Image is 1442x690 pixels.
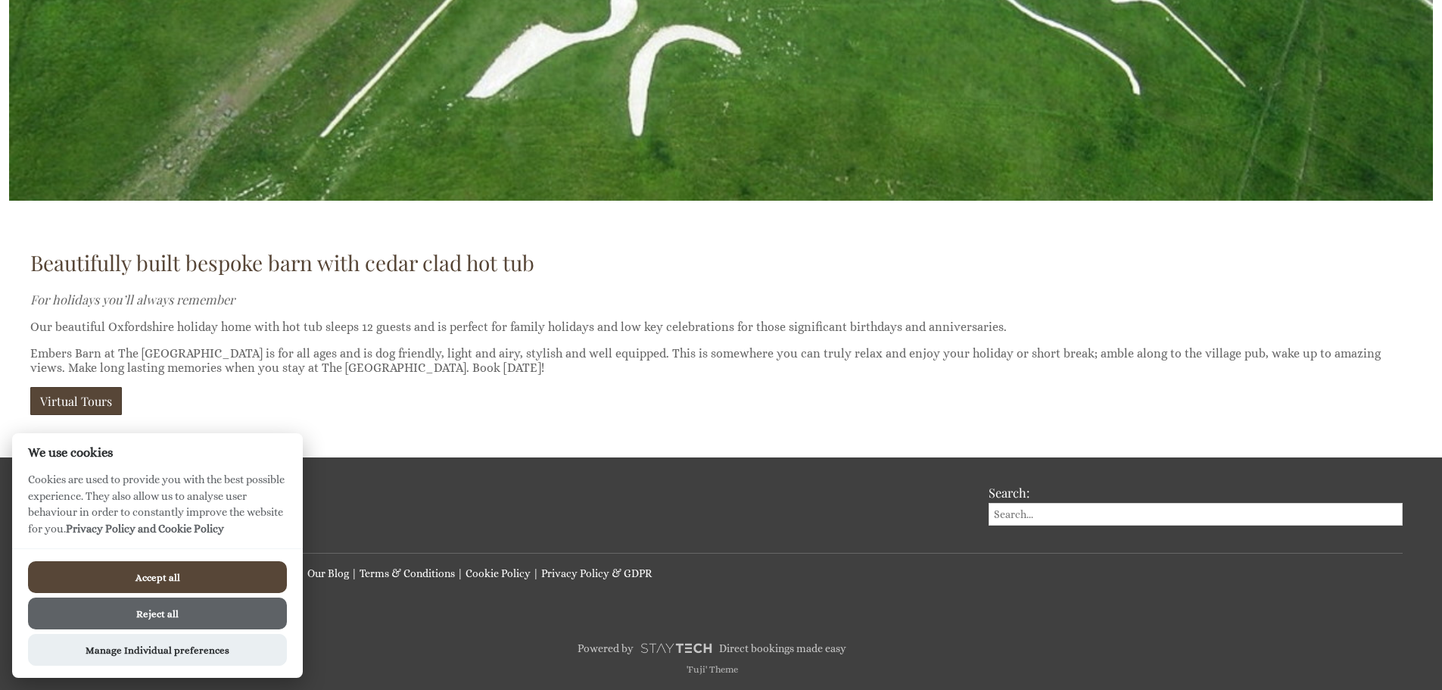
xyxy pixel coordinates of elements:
h3: Search: [989,484,1403,501]
h3: Connect with us: [21,490,961,507]
p: Our beautiful Oxfordshire holiday home with hot tub sleeps 12 guests and is perfect for family ho... [30,320,1394,334]
a: Cookie Policy [466,567,531,579]
a: Privacy Policy and Cookie Policy [66,523,224,535]
span: | [533,567,539,579]
a: Powered byDirect bookings made easy [21,635,1403,661]
input: Search... [989,503,1403,526]
a: Our Blog [307,567,349,579]
p: 'Fuji' Theme [21,664,1403,675]
span: | [457,567,463,579]
h2: We use cookies [12,445,303,460]
a: Terms & Conditions [360,567,455,579]
h1: Beautifully built bespoke barn with cedar clad hot tub [30,248,1394,276]
p: Embers Barn at The [GEOGRAPHIC_DATA] is for all ages and is dog friendly, light and airy, stylish... [30,346,1394,375]
a: Privacy Policy & GDPR [541,567,652,579]
img: scrumpy.png [640,639,712,657]
button: Reject all [28,598,287,629]
em: For holidays you’ll always remember [30,291,235,308]
span: | [351,567,357,579]
button: Manage Individual preferences [28,634,287,666]
a: Virtual Tours [30,387,122,415]
p: Cookies are used to provide you with the best possible experience. They also allow us to analyse ... [12,472,303,548]
button: Accept all [28,561,287,593]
